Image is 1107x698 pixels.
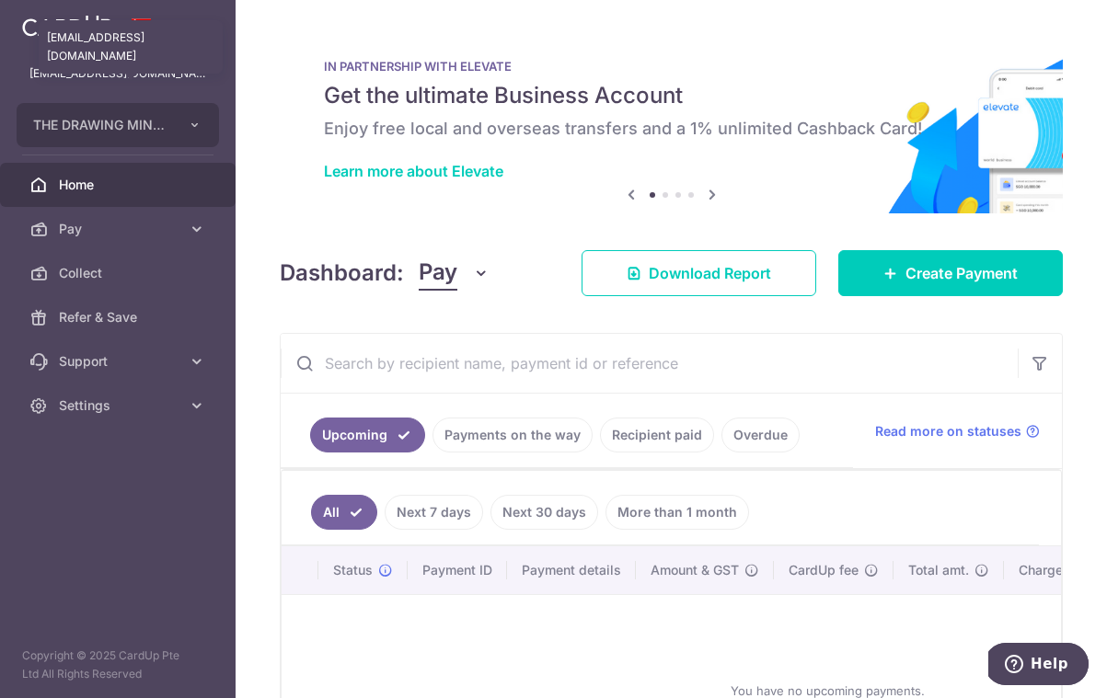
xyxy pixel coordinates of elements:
[59,264,180,282] span: Collect
[59,352,180,371] span: Support
[333,561,373,579] span: Status
[385,495,483,530] a: Next 7 days
[280,29,1063,213] img: Renovation banner
[908,561,969,579] span: Total amt.
[1019,561,1094,579] span: Charge date
[59,396,180,415] span: Settings
[789,561,859,579] span: CardUp fee
[324,118,1019,140] h6: Enjoy free local and overseas transfers and a 1% unlimited Cashback Card!
[408,546,507,594] th: Payment ID
[33,116,169,134] span: THE DRAWING MINT PTE. LTD.
[17,103,219,147] button: THE DRAWING MINT PTE. LTD.
[324,81,1019,110] h5: Get the ultimate Business Account
[875,422,1040,441] a: Read more on statuses
[59,176,180,194] span: Home
[905,262,1018,284] span: Create Payment
[419,256,490,291] button: Pay
[649,262,771,284] span: Download Report
[324,162,503,180] a: Learn more about Elevate
[651,561,739,579] span: Amount & GST
[605,495,749,530] a: More than 1 month
[42,13,80,29] span: Help
[432,418,593,452] a: Payments on the way
[600,418,714,452] a: Recipient paid
[490,495,598,530] a: Next 30 days
[310,418,425,452] a: Upcoming
[988,643,1089,689] iframe: Opens a widget where you can find more information
[59,308,180,326] span: Refer & Save
[311,495,377,530] a: All
[507,546,636,594] th: Payment details
[29,64,206,83] p: [EMAIL_ADDRESS][DOMAIN_NAME]
[875,422,1021,441] span: Read more on statuses
[22,15,112,37] img: CardUp
[419,256,457,291] span: Pay
[582,250,816,296] a: Download Report
[721,418,800,452] a: Overdue
[838,250,1063,296] a: Create Payment
[281,334,1018,393] input: Search by recipient name, payment id or reference
[324,59,1019,74] p: IN PARTNERSHIP WITH ELEVATE
[39,20,223,74] div: [EMAIL_ADDRESS][DOMAIN_NAME]
[59,220,180,238] span: Pay
[280,257,404,290] h4: Dashboard:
